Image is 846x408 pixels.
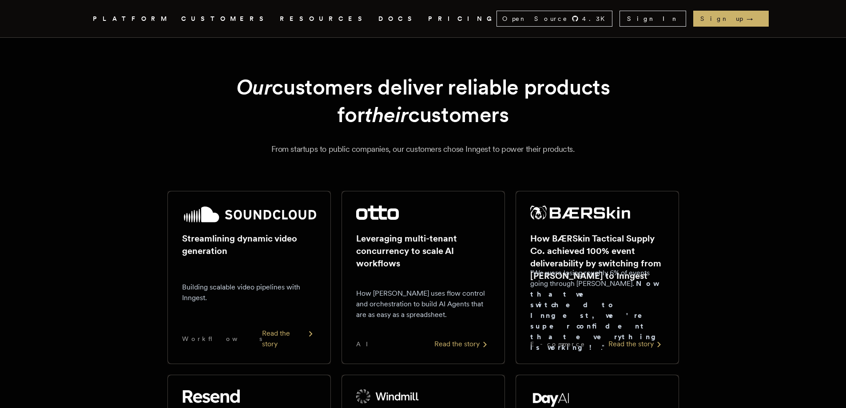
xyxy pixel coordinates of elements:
img: Resend [182,389,240,404]
span: → [747,14,762,23]
h2: Leveraging multi-tenant concurrency to scale AI workflows [356,232,490,269]
em: their [365,102,408,127]
a: PRICING [428,13,496,24]
img: Windmill [356,389,419,404]
div: Read the story [608,339,664,349]
img: SoundCloud [182,206,316,223]
h2: How BÆRSkin Tactical Supply Co. achieved 100% event deliverability by switching from [PERSON_NAME... [530,232,664,282]
img: Otto [356,206,399,220]
a: Otto logoLeveraging multi-tenant concurrency to scale AI workflowsHow [PERSON_NAME] uses flow con... [342,191,505,364]
strong: Now that we switched to Inngest, we're super confident that everything is working! [530,279,663,352]
h1: customers deliver reliable products for customers [189,73,658,129]
span: AI [356,340,376,349]
p: From startups to public companies, our customers chose Inngest to power their products. [103,143,743,155]
div: Read the story [262,328,316,349]
span: Open Source [502,14,568,23]
img: BÆRSkin Tactical Supply Co. [530,206,631,220]
img: Day AI [530,389,572,407]
a: Sign up [693,11,769,27]
a: BÆRSkin Tactical Supply Co. logoHow BÆRSkin Tactical Supply Co. achieved 100% event deliverabilit... [516,191,679,364]
a: Sign In [620,11,686,27]
h2: Streamlining dynamic video generation [182,232,316,257]
span: E-commerce [530,340,585,349]
p: Building scalable video pipelines with Inngest. [182,282,316,303]
a: CUSTOMERS [181,13,269,24]
span: 4.3 K [582,14,610,23]
span: Workflows [182,334,262,343]
em: Our [236,74,272,100]
p: How [PERSON_NAME] uses flow control and orchestration to build AI Agents that are as easy as a sp... [356,288,490,320]
button: PLATFORM [93,13,171,24]
a: DOCS [378,13,417,24]
button: RESOURCES [280,13,368,24]
p: "We were losing roughly 6% of events going through [PERSON_NAME]. ." [530,268,664,353]
div: Read the story [434,339,490,349]
a: SoundCloud logoStreamlining dynamic video generationBuilding scalable video pipelines with Innges... [167,191,331,364]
